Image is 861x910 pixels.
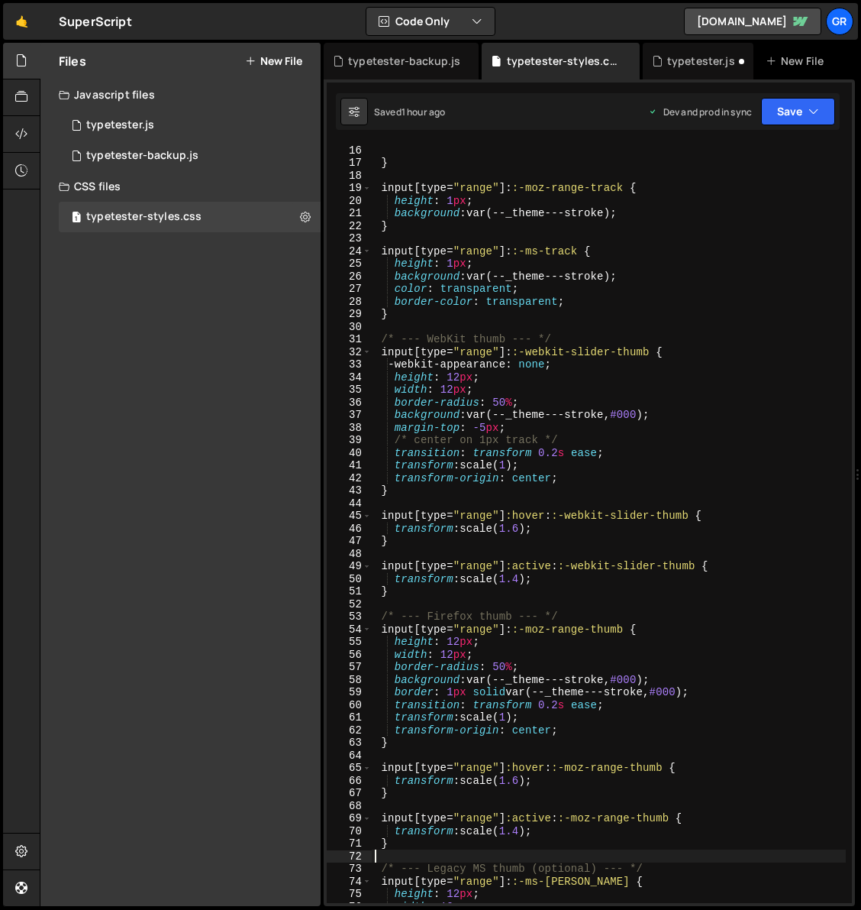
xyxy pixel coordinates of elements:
div: Javascript files [40,79,321,110]
button: New File [245,55,302,67]
div: 72 [327,850,372,863]
div: 59 [327,686,372,699]
a: [DOMAIN_NAME] [684,8,821,35]
div: 47 [327,535,372,548]
div: 23 [327,232,372,245]
div: 34 [327,371,372,384]
div: 17 [327,157,372,170]
h2: Files [59,53,86,70]
div: 31 [327,333,372,346]
div: typetester-backup.js [86,149,198,163]
div: 21 [327,207,372,220]
div: 16 [327,144,372,157]
div: CSS files [40,171,321,202]
div: 66 [327,775,372,788]
div: 53 [327,610,372,623]
div: 17017/47150.js [59,141,321,171]
button: Save [761,98,835,125]
div: 41 [327,459,372,472]
div: 45 [327,510,372,523]
div: 73 [327,863,372,876]
div: 64 [327,750,372,763]
div: 28 [327,296,372,309]
div: 22 [327,220,372,233]
div: 30 [327,321,372,334]
div: 43 [327,484,372,497]
div: 55 [327,636,372,649]
div: 35 [327,384,372,397]
div: 61 [327,711,372,724]
div: typetester-styles.css [86,210,202,224]
div: typetester.js [86,118,154,132]
div: 24 [327,245,372,258]
div: 68 [327,800,372,813]
div: 25 [327,257,372,270]
div: 29 [327,308,372,321]
div: typetester.js [667,53,735,69]
div: 57 [327,661,372,674]
div: 74 [327,876,372,889]
div: 46 [327,523,372,536]
a: Gr [826,8,853,35]
div: 58 [327,674,372,687]
div: 63 [327,737,372,750]
div: 60 [327,699,372,712]
div: 33 [327,358,372,371]
div: 54 [327,623,372,636]
div: 50 [327,573,372,586]
div: New File [766,53,830,69]
div: 32 [327,346,372,359]
div: 36 [327,397,372,410]
div: 19 [327,182,372,195]
div: 70 [327,825,372,838]
span: 1 [72,212,81,225]
div: 56 [327,649,372,662]
div: 44 [327,497,372,510]
div: 48 [327,548,372,561]
div: 27 [327,283,372,296]
div: SuperScript [59,12,132,31]
div: 62 [327,724,372,737]
div: 26 [327,270,372,283]
a: 🤙 [3,3,40,40]
div: 49 [327,560,372,573]
div: 71 [327,837,372,850]
div: 75 [327,888,372,901]
div: 17017/47137.css [59,202,321,232]
div: typetester.js [59,110,321,141]
div: 65 [327,762,372,775]
div: Saved [374,105,445,118]
div: 42 [327,472,372,485]
div: 40 [327,447,372,460]
div: typetester-backup.js [348,53,460,69]
div: 52 [327,598,372,611]
div: typetester-styles.css [507,53,621,69]
div: 69 [327,812,372,825]
button: Code Only [366,8,495,35]
div: 37 [327,409,372,422]
div: 18 [327,170,372,183]
div: 67 [327,787,372,800]
div: 1 hour ago [401,105,446,118]
div: 51 [327,585,372,598]
div: 38 [327,422,372,435]
div: Dev and prod in sync [648,105,752,118]
div: 20 [327,195,372,208]
div: 39 [327,434,372,447]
